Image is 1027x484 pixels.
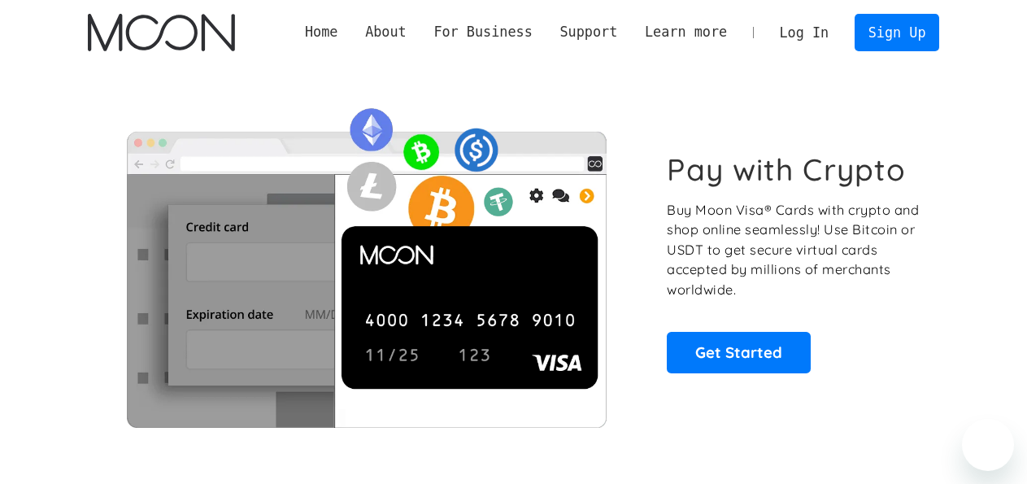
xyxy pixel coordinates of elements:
[766,15,842,50] a: Log In
[962,419,1014,471] iframe: Button to launch messaging window
[667,151,906,188] h1: Pay with Crypto
[88,97,645,427] img: Moon Cards let you spend your crypto anywhere Visa is accepted.
[88,14,235,51] img: Moon Logo
[559,22,617,42] div: Support
[631,22,741,42] div: Learn more
[365,22,407,42] div: About
[420,22,546,42] div: For Business
[88,14,235,51] a: home
[291,22,351,42] a: Home
[351,22,420,42] div: About
[667,200,921,300] p: Buy Moon Visa® Cards with crypto and shop online seamlessly! Use Bitcoin or USDT to get secure vi...
[667,332,811,373] a: Get Started
[855,14,939,50] a: Sign Up
[645,22,727,42] div: Learn more
[546,22,631,42] div: Support
[433,22,532,42] div: For Business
